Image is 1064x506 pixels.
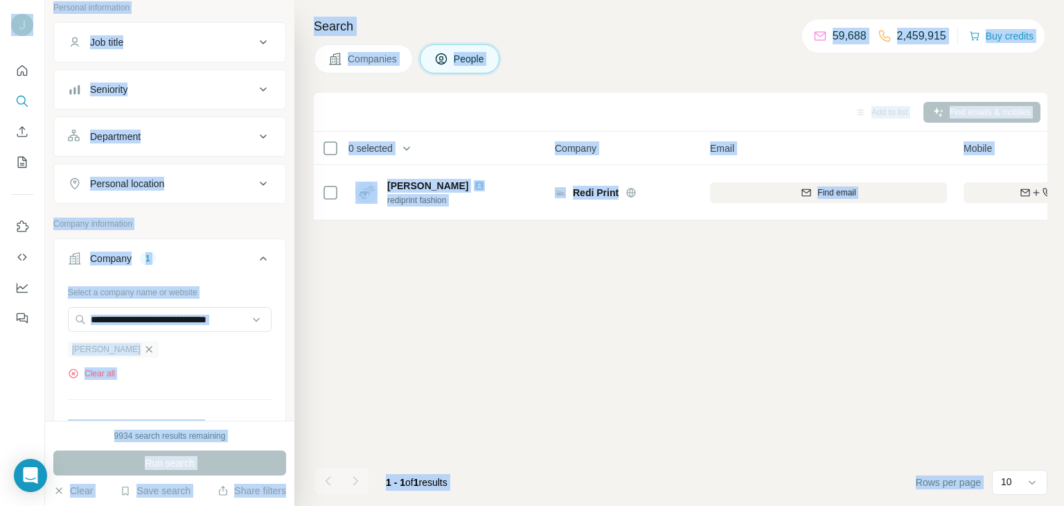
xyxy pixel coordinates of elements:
span: Email [710,141,734,155]
span: 1 [414,477,419,488]
div: Personal location [90,177,164,191]
div: Seniority [90,82,127,96]
div: Company [90,252,132,265]
img: Avatar [355,182,378,204]
div: Open Intercom Messenger [14,459,47,492]
button: Department [54,120,285,153]
span: Find email [817,186,855,199]
button: My lists [11,150,33,175]
span: Mobile [964,141,992,155]
button: Clear [53,484,93,498]
span: People [454,52,486,66]
button: Clear all [68,367,115,380]
button: Use Surfe on LinkedIn [11,214,33,239]
button: Dashboard [11,275,33,300]
span: [PERSON_NAME] [387,179,468,193]
span: Company [555,141,596,155]
button: Personal location [54,167,285,200]
span: 1 - 1 [386,477,405,488]
span: rediprint fashion [387,194,502,207]
span: results [386,477,447,488]
img: Logo of Redi Print [555,187,566,198]
p: 2,459,915 [897,28,946,44]
span: Redi Print [573,186,619,200]
span: [PERSON_NAME] [72,343,141,356]
button: Buy credits [969,26,1034,46]
button: Enrich CSV [11,119,33,144]
div: 1 [140,252,156,265]
span: Rows per page [916,476,981,489]
h4: Search [314,17,1047,36]
p: Personal information [53,1,286,14]
button: Quick start [11,58,33,83]
button: Use Surfe API [11,245,33,270]
button: Save search [120,484,190,498]
div: Job title [90,35,123,49]
img: Avatar [11,14,33,36]
button: Feedback [11,306,33,331]
p: Company information [53,218,286,230]
button: Seniority [54,73,285,106]
div: 9934 search results remaining [114,430,226,442]
span: 0 selected [348,141,393,155]
span: Companies [348,52,398,66]
p: Upload a CSV of company websites. [68,419,272,432]
div: Select a company name or website [68,281,272,299]
button: Company1 [54,242,285,281]
p: 59,688 [833,28,867,44]
div: Department [90,130,141,143]
button: Search [11,89,33,114]
span: of [405,477,414,488]
button: Find email [710,182,947,203]
button: Job title [54,26,285,59]
p: 10 [1001,475,1012,489]
button: Share filters [218,484,286,498]
img: LinkedIn logo [474,180,485,191]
